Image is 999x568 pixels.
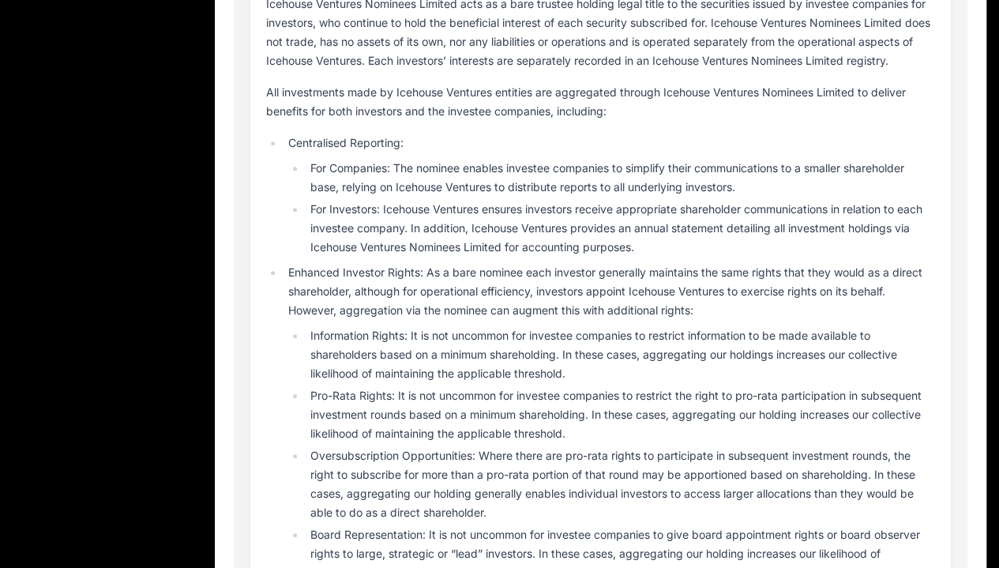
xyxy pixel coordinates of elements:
[306,446,935,522] li: Oversubscription Opportunities: Where there are pro-rata rights to participate in subsequent inve...
[306,326,935,383] li: Information Rights: It is not uncommon for investee companies to restrict information to be made ...
[306,200,935,257] li: For Investors: Icehouse Ventures ensures investors receive appropriate shareholder communications...
[920,492,999,568] iframe: Chat Widget
[306,386,935,443] li: Pro-Rata Rights: It is not uncommon for investee companies to restrict the right to pro-rata part...
[306,159,935,197] li: For Companies: The nominee enables investee companies to simplify their communications to a small...
[284,134,935,257] li: Centralised Reporting:
[266,83,935,121] p: All investments made by Icehouse Ventures entities are aggregated through Icehouse Ventures Nomin...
